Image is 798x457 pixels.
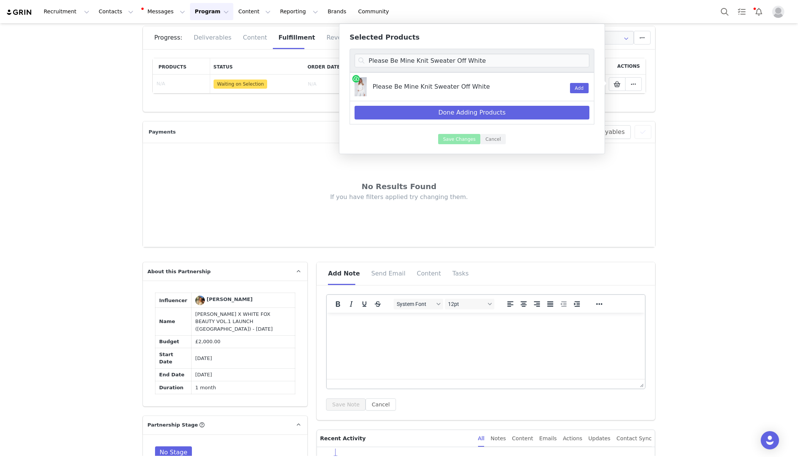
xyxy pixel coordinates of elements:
[138,3,190,20] button: Messages
[557,299,570,309] button: Decrease indent
[453,270,469,277] span: Tasks
[207,296,253,303] div: [PERSON_NAME]
[147,421,198,429] span: Partnership Stage
[326,398,366,411] button: Save Note
[354,3,397,20] a: Community
[166,193,632,201] div: If you have filters applied try changing them.
[772,6,784,18] img: placeholder-profile.jpg
[155,348,192,368] td: Start Date
[355,77,367,96] img: 8YywtmLE.jpg
[275,3,323,20] button: Reporting
[154,26,188,49] div: Progress:
[304,58,365,75] th: Order Date
[192,368,295,381] td: [DATE]
[445,299,494,309] button: Font sizes
[192,308,295,336] td: [PERSON_NAME] X WHITE FOX BEAUTY VOL.1 LAUNCH ([GEOGRAPHIC_DATA]) - [DATE]
[512,430,533,447] div: Content
[366,398,396,411] button: Cancel
[153,75,210,94] td: N/A
[588,430,610,447] div: Updates
[761,431,779,449] div: Open Intercom Messenger
[195,296,253,305] a: [PERSON_NAME]
[417,270,441,277] span: Content
[155,381,192,394] td: Duration
[530,299,543,309] button: Align right
[504,299,517,309] button: Align left
[6,9,33,16] img: grin logo
[371,270,405,277] span: Send Email
[195,339,220,344] span: £2,000.00
[438,134,480,144] button: Save Changes
[323,3,353,20] a: Brands
[478,430,484,447] div: All
[517,299,530,309] button: Align center
[355,54,589,67] input: Search products
[570,83,589,93] button: Add
[716,3,733,20] button: Search
[394,299,443,309] button: Fonts
[491,430,506,447] div: Notes
[593,299,606,309] button: Reveal or hide additional toolbar items
[371,299,384,309] button: Strikethrough
[331,299,344,309] button: Bold
[153,58,210,75] th: Products
[147,128,180,136] div: Payments
[188,26,237,49] div: Deliverables
[570,299,583,309] button: Increase indent
[328,270,360,277] span: Add Note
[637,379,645,389] div: Press the Up and Down arrow keys to resize the editor.
[192,348,295,368] td: [DATE]
[616,430,652,447] div: Contact Sync
[320,430,472,447] p: Recent Activity
[358,299,371,309] button: Underline
[192,381,295,394] td: 1 month
[273,26,321,49] div: Fulfillment
[166,181,632,192] div: No Results Found
[155,293,192,308] td: Influencer
[372,77,532,91] div: Please Be Mine Knit Sweater Off White
[210,58,304,75] th: Status
[448,301,485,307] span: 12pt
[155,368,192,381] td: End Date
[355,106,589,119] button: Done Adding Products
[234,3,275,20] button: Content
[190,3,233,20] button: Program
[563,430,582,447] div: Actions
[733,3,750,20] a: Tasks
[480,134,506,144] button: Cancel
[39,3,94,20] button: Recruitment
[397,301,434,307] span: System Font
[750,3,767,20] button: Notifications
[345,299,358,309] button: Italic
[321,26,353,49] div: Revenue
[155,335,192,348] td: Budget
[544,299,557,309] button: Justify
[605,58,646,75] th: Actions
[768,6,792,18] button: Profile
[237,26,273,49] div: Content
[214,80,267,89] span: Waiting on Selection
[155,308,192,336] td: Name
[195,296,205,305] img: Sofia Migliaccio
[327,313,645,379] iframe: Rich Text Area
[94,3,138,20] button: Contacts
[304,75,365,94] td: N/A
[147,268,211,275] span: About this Partnership
[539,430,557,447] div: Emails
[350,33,594,41] h5: Selected Products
